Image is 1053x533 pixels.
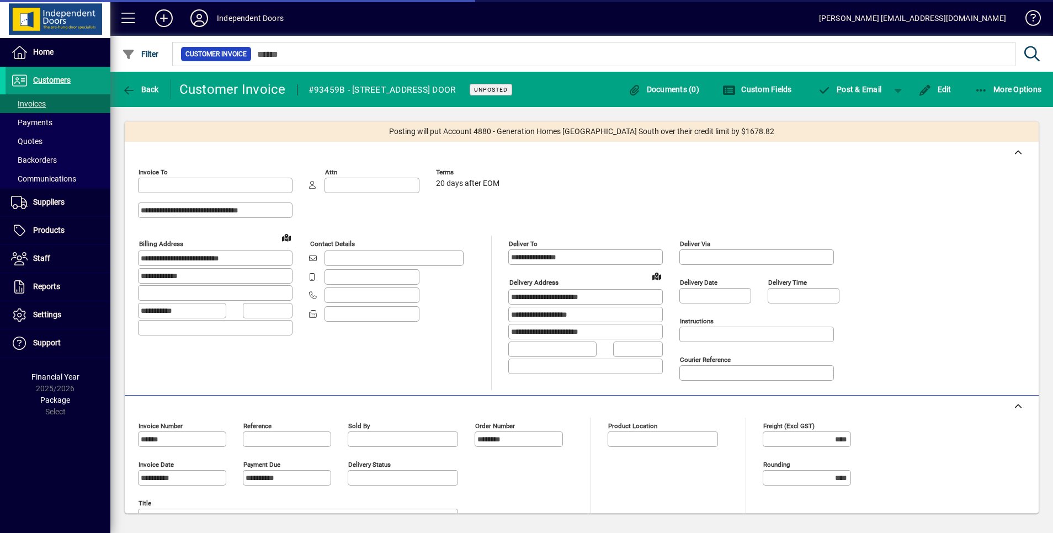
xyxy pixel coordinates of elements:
[309,81,456,99] div: #93459B - [STREET_ADDRESS] DOOR
[6,301,110,329] a: Settings
[768,279,807,286] mat-label: Delivery time
[243,422,272,430] mat-label: Reference
[475,422,515,430] mat-label: Order number
[33,47,54,56] span: Home
[972,79,1045,99] button: More Options
[31,372,79,381] span: Financial Year
[436,169,502,176] span: Terms
[6,94,110,113] a: Invoices
[722,85,792,94] span: Custom Fields
[139,461,174,468] mat-label: Invoice date
[916,79,954,99] button: Edit
[243,461,280,468] mat-label: Payment due
[6,245,110,273] a: Staff
[680,317,714,325] mat-label: Instructions
[608,422,657,430] mat-label: Product location
[110,79,171,99] app-page-header-button: Back
[146,8,182,28] button: Add
[6,132,110,151] a: Quotes
[680,240,710,248] mat-label: Deliver via
[33,338,61,347] span: Support
[975,85,1042,94] span: More Options
[680,356,731,364] mat-label: Courier Reference
[348,461,391,468] mat-label: Delivery status
[185,49,247,60] span: Customer Invoice
[818,85,882,94] span: ost & Email
[918,85,951,94] span: Edit
[139,499,151,507] mat-label: Title
[389,126,774,137] span: Posting will put Account 4880 - Generation Homes [GEOGRAPHIC_DATA] South over their credit limit ...
[6,169,110,188] a: Communications
[627,85,699,94] span: Documents (0)
[122,50,159,58] span: Filter
[122,85,159,94] span: Back
[348,422,370,430] mat-label: Sold by
[11,99,46,108] span: Invoices
[837,85,842,94] span: P
[763,422,815,430] mat-label: Freight (excl GST)
[720,79,795,99] button: Custom Fields
[179,81,286,98] div: Customer Invoice
[119,79,162,99] button: Back
[119,44,162,64] button: Filter
[11,174,76,183] span: Communications
[11,118,52,127] span: Payments
[139,168,168,176] mat-label: Invoice To
[33,282,60,291] span: Reports
[474,86,508,93] span: Unposted
[680,279,717,286] mat-label: Delivery date
[6,151,110,169] a: Backorders
[217,9,284,27] div: Independent Doors
[6,39,110,66] a: Home
[819,9,1006,27] div: [PERSON_NAME] [EMAIL_ADDRESS][DOMAIN_NAME]
[33,198,65,206] span: Suppliers
[436,179,499,188] span: 20 days after EOM
[40,396,70,404] span: Package
[6,189,110,216] a: Suppliers
[139,422,183,430] mat-label: Invoice number
[325,168,337,176] mat-label: Attn
[11,137,42,146] span: Quotes
[509,240,538,248] mat-label: Deliver To
[1017,2,1039,38] a: Knowledge Base
[6,273,110,301] a: Reports
[6,329,110,357] a: Support
[648,267,666,285] a: View on map
[182,8,217,28] button: Profile
[278,228,295,246] a: View on map
[625,79,702,99] button: Documents (0)
[33,254,50,263] span: Staff
[6,217,110,244] a: Products
[812,79,887,99] button: Post & Email
[11,156,57,164] span: Backorders
[33,226,65,234] span: Products
[33,310,61,319] span: Settings
[763,461,790,468] mat-label: Rounding
[6,113,110,132] a: Payments
[33,76,71,84] span: Customers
